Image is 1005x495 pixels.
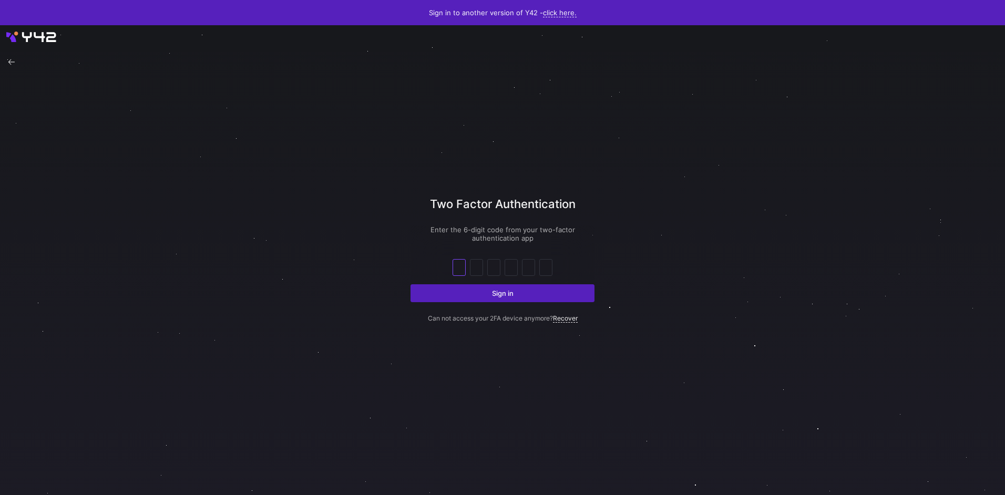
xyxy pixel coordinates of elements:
a: Recover [553,314,578,323]
button: Sign in [411,284,594,302]
p: Can not access your 2FA device anymore? [411,302,594,322]
div: Two Factor Authentication [411,195,594,225]
span: Sign in [492,289,514,297]
a: click here. [543,8,577,17]
p: Enter the 6-digit code from your two-factor authentication app [411,225,594,242]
